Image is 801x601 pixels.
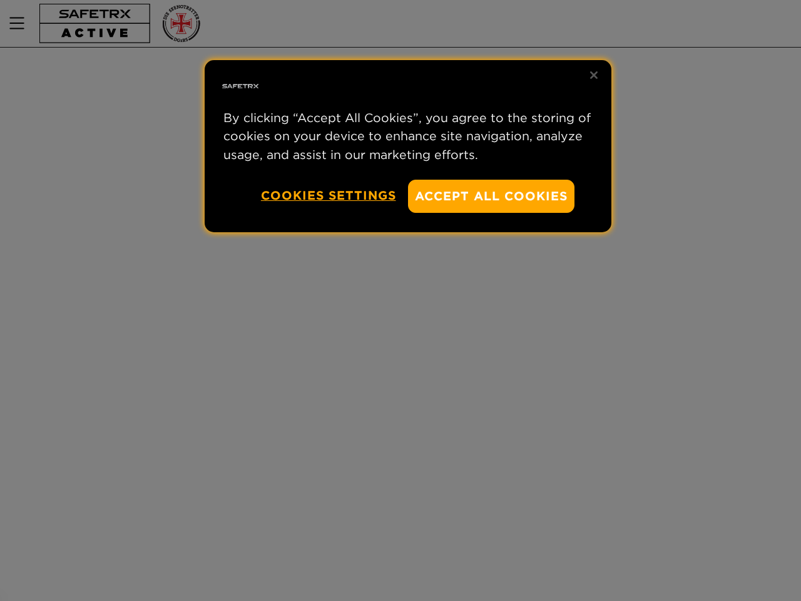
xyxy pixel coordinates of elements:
div: Privacy [205,60,611,232]
button: Accept All Cookies [408,180,574,213]
button: Close [580,61,608,89]
img: Safe Tracks [220,66,260,106]
button: Cookies Settings [261,180,396,212]
p: By clicking “Accept All Cookies”, you agree to the storing of cookies on your device to enhance s... [223,109,593,164]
